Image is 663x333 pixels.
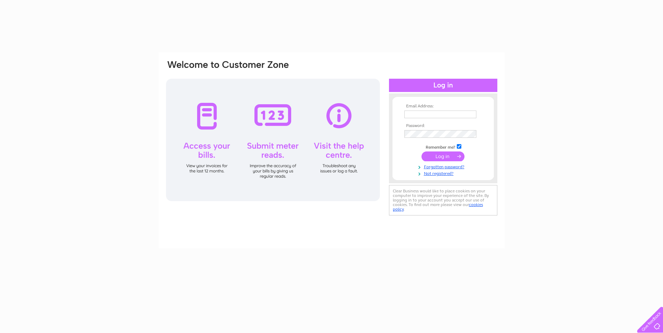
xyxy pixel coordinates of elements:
[421,151,464,161] input: Submit
[403,143,484,150] td: Remember me?
[403,104,484,109] th: Email Address:
[393,202,483,212] a: cookies policy
[404,170,484,176] a: Not registered?
[389,185,497,215] div: Clear Business would like to place cookies on your computer to improve your experience of the sit...
[403,123,484,128] th: Password:
[404,163,484,170] a: Forgotten password?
